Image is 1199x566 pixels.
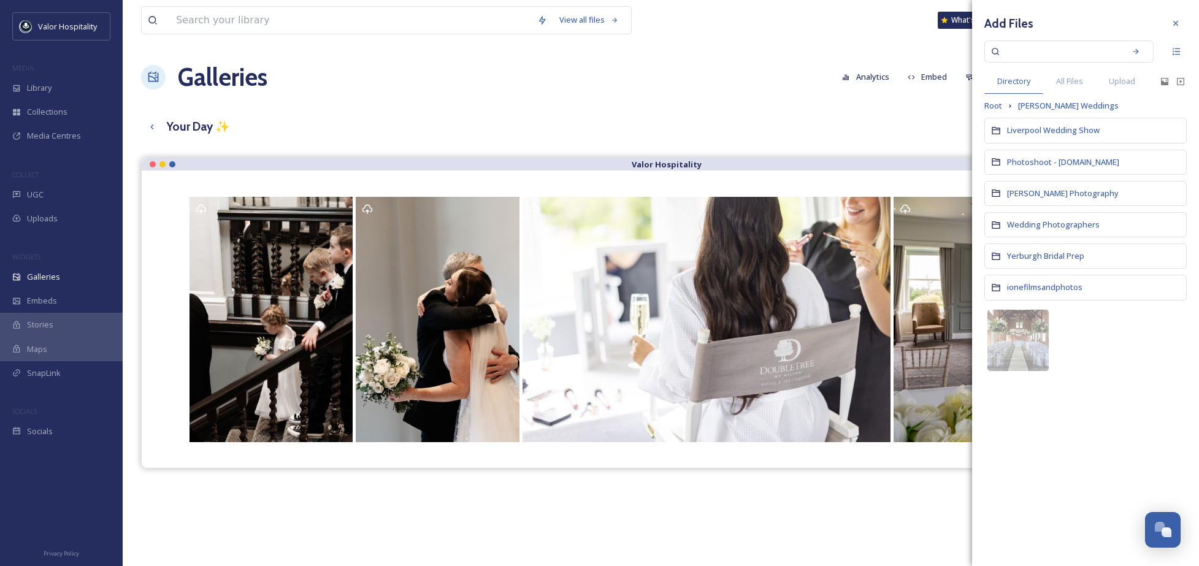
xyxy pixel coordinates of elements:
span: Galleries [27,271,60,283]
span: SnapLink [27,367,61,379]
a: Privacy Policy [44,545,79,560]
span: Upload [1109,75,1135,87]
img: woodyatt_warner-17942470694069066.jpg [987,310,1049,371]
span: Maps [27,343,47,355]
a: Galleries [178,59,267,96]
span: ionefilmsandphotos [1007,281,1082,293]
input: Search your library [170,7,531,34]
span: [PERSON_NAME] Photography [1007,188,1119,199]
span: SOCIALS [12,407,37,416]
span: Directory [997,75,1030,87]
span: Stories [27,319,53,331]
span: Privacy Policy [44,549,79,557]
button: Customise [959,65,1040,89]
span: [PERSON_NAME] Weddings [1018,100,1119,112]
span: Collections [27,106,67,118]
span: COLLECT [12,170,39,179]
button: Embed [902,65,954,89]
span: Embeds [27,295,57,307]
a: What's New [938,12,999,29]
a: View all files [553,8,625,32]
span: Liverpool Wedding Show [1007,124,1100,136]
span: Root [984,100,1002,112]
img: images [20,20,32,33]
button: Open Chat [1145,512,1181,548]
span: Valor Hospitality [38,21,97,32]
button: Analytics [836,65,895,89]
h3: Your Day ✨ [166,118,230,136]
span: Yerburgh Bridal Prep [1007,250,1084,261]
strong: Valor Hospitality [632,159,702,170]
span: WIDGETS [12,252,40,261]
span: Library [27,82,52,94]
h3: Add Files [984,15,1033,33]
span: Wedding Photographers [1007,219,1100,230]
span: UGC [27,189,44,201]
span: MEDIA [12,63,34,72]
span: All Files [1056,75,1083,87]
a: Analytics [836,65,902,89]
span: Photoshoot - [DOMAIN_NAME] [1007,156,1119,167]
span: Socials [27,426,53,437]
span: Uploads [27,213,58,224]
span: Media Centres [27,130,81,142]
